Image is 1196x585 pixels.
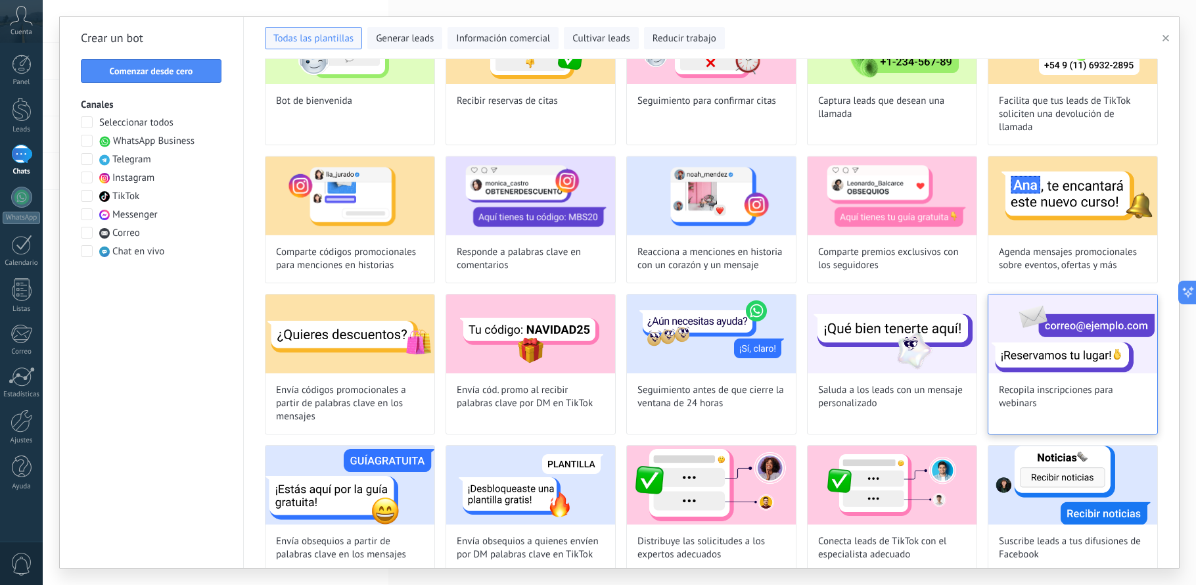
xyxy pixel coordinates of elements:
img: Responde a palabras clave en comentarios [446,156,615,235]
img: Agenda mensajes promocionales sobre eventos, ofertas y más [988,156,1157,235]
h2: Crear un bot [81,28,222,49]
div: Calendario [3,259,41,268]
span: WhatsApp Business [113,135,195,148]
span: Cuenta [11,28,32,37]
img: Envía obsequios a quienes envíen por DM palabras clave en TikTok [446,446,615,525]
span: Agenda mensajes promocionales sobre eventos, ofertas y más [999,246,1147,272]
span: Recopila inscripciones para webinars [999,384,1147,410]
div: Ajustes [3,436,41,445]
button: Generar leads [367,27,442,49]
div: Leads [3,126,41,134]
img: Saluda a los leads con un mensaje personalizado [808,294,977,373]
span: Messenger [112,208,158,222]
span: Bot de bienvenida [276,95,352,108]
div: Correo [3,348,41,356]
span: Todas las plantillas [273,32,354,45]
img: Suscribe leads a tus difusiones de Facebook [988,446,1157,525]
h3: Canales [81,99,222,111]
span: Comparte códigos promocionales para menciones en historias [276,246,424,272]
img: Envía obsequios a partir de palabras clave en los mensajes [265,446,434,525]
span: Seguimiento antes de que cierre la ventana de 24 horas [637,384,785,410]
div: Panel [3,78,41,87]
span: Captura leads que desean una llamada [818,95,966,121]
img: Envía códigos promocionales a partir de palabras clave en los mensajes [265,294,434,373]
img: Distribuye las solicitudes a los expertos adecuados [627,446,796,525]
span: Reducir trabajo [653,32,716,45]
span: Correo [112,227,140,240]
span: Envía cód. promo al recibir palabras clave por DM en TikTok [457,384,605,410]
span: Generar leads [376,32,434,45]
img: Recopila inscripciones para webinars [988,294,1157,373]
button: Cultivar leads [564,27,638,49]
span: Responde a palabras clave en comentarios [457,246,605,272]
span: Telegram [112,153,151,166]
img: Conecta leads de TikTok con el especialista adecuado [808,446,977,525]
img: Envía cód. promo al recibir palabras clave por DM en TikTok [446,294,615,373]
div: Ayuda [3,482,41,491]
div: Listas [3,305,41,314]
button: Reducir trabajo [644,27,725,49]
span: Envía códigos promocionales a partir de palabras clave en los mensajes [276,384,424,423]
button: Comenzar desde cero [81,59,221,83]
img: Comparte códigos promocionales para menciones en historias [265,156,434,235]
img: Reacciona a menciones en historia con un corazón y un mensaje [627,156,796,235]
span: Comparte premios exclusivos con los seguidores [818,246,966,272]
span: Instagram [112,172,154,185]
span: Recibir reservas de citas [457,95,558,108]
button: Todas las plantillas [265,27,362,49]
button: Información comercial [448,27,559,49]
div: WhatsApp [3,212,40,224]
span: Envía obsequios a partir de palabras clave en los mensajes [276,535,424,561]
div: Chats [3,168,41,176]
span: Comenzar desde cero [110,66,193,76]
span: TikTok [112,190,139,203]
span: Conecta leads de TikTok con el especialista adecuado [818,535,966,561]
img: Seguimiento antes de que cierre la ventana de 24 horas [627,294,796,373]
div: Estadísticas [3,390,41,399]
span: Chat en vivo [112,245,164,258]
span: Envía obsequios a quienes envíen por DM palabras clave en TikTok [457,535,605,561]
span: Cultivar leads [572,32,630,45]
img: Comparte premios exclusivos con los seguidores [808,156,977,235]
span: Saluda a los leads con un mensaje personalizado [818,384,966,410]
span: Distribuye las solicitudes a los expertos adecuados [637,535,785,561]
span: Reacciona a menciones en historia con un corazón y un mensaje [637,246,785,272]
span: Suscribe leads a tus difusiones de Facebook [999,535,1147,561]
span: Seguimiento para confirmar citas [637,95,776,108]
span: Seleccionar todos [99,116,173,129]
span: Información comercial [456,32,550,45]
span: Facilita que tus leads de TikTok soliciten una devolución de llamada [999,95,1147,134]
